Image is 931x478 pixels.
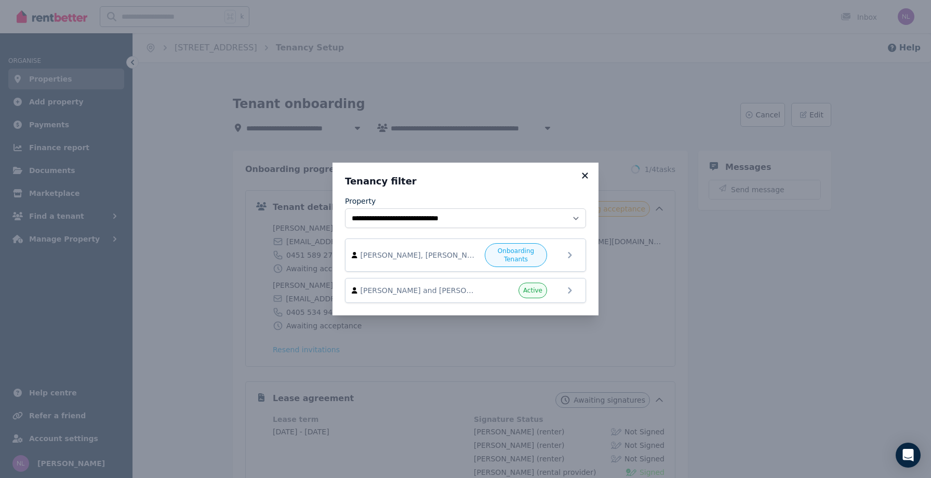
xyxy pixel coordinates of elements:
[361,285,479,296] span: [PERSON_NAME] and [PERSON_NAME]
[361,250,479,260] span: [PERSON_NAME], [PERSON_NAME], and [PERSON_NAME]
[489,247,542,263] span: Onboarding Tenants
[345,238,586,272] a: [PERSON_NAME], [PERSON_NAME], and [PERSON_NAME]Onboarding Tenants
[523,286,542,295] span: Active
[345,175,586,188] h3: Tenancy filter
[345,196,376,206] label: Property
[345,278,586,303] a: [PERSON_NAME] and [PERSON_NAME]Active
[896,443,921,468] div: Open Intercom Messenger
